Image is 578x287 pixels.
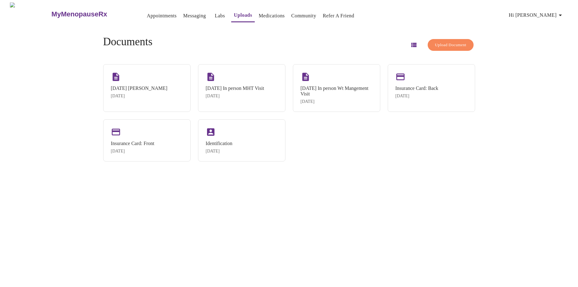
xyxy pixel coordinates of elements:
[111,141,154,146] div: Insurance Card: Front
[147,11,177,20] a: Appointments
[51,10,107,18] h3: MyMenopauseRx
[111,94,168,99] div: [DATE]
[206,94,264,99] div: [DATE]
[181,10,208,22] button: Messaging
[259,11,285,20] a: Medications
[320,10,357,22] button: Refer a Friend
[206,86,264,91] div: [DATE] In person MHT Visit
[231,9,254,22] button: Uploads
[435,42,466,49] span: Upload Document
[103,36,152,48] h4: Documents
[256,10,287,22] button: Medications
[323,11,354,20] a: Refer a Friend
[301,86,373,97] div: [DATE] In person Wt Mangement Visit
[111,149,154,154] div: [DATE]
[509,11,564,20] span: Hi [PERSON_NAME]
[206,141,232,146] div: Identification
[215,11,225,20] a: Labs
[291,11,316,20] a: Community
[406,38,421,52] button: Switch to list view
[234,11,252,20] a: Uploads
[111,86,168,91] div: [DATE] [PERSON_NAME]
[51,3,132,25] a: MyMenopauseRx
[428,39,473,51] button: Upload Document
[506,9,567,21] button: Hi [PERSON_NAME]
[144,10,179,22] button: Appointments
[206,149,232,154] div: [DATE]
[395,86,439,91] div: Insurance Card: Back
[183,11,206,20] a: Messaging
[289,10,319,22] button: Community
[395,94,439,99] div: [DATE]
[10,2,51,26] img: MyMenopauseRx Logo
[210,10,230,22] button: Labs
[301,99,373,104] div: [DATE]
